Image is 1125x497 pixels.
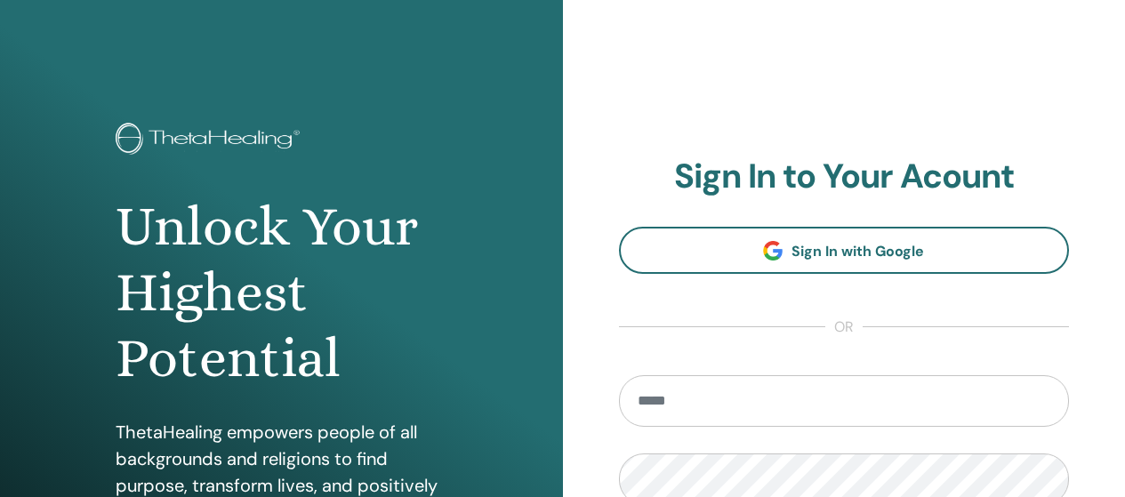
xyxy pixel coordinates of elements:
h1: Unlock Your Highest Potential [116,194,446,392]
span: Sign In with Google [792,242,924,261]
a: Sign In with Google [619,227,1070,274]
h2: Sign In to Your Acount [619,156,1070,197]
span: or [825,317,863,338]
